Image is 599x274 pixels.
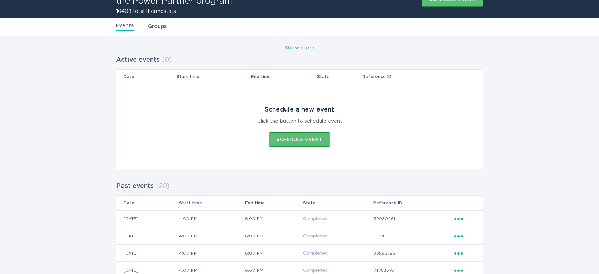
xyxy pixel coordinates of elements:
[245,210,303,227] td: 6:00 PM
[116,245,179,262] td: [DATE]
[285,43,315,53] button: Show more
[245,227,303,245] td: 6:00 PM
[116,53,160,66] h2: Active events
[116,9,232,14] h2: 10408 total thermostats
[116,210,179,227] td: [DATE]
[245,196,303,210] th: End time
[454,232,475,240] div: Popover menu
[303,217,328,221] span: Completed
[303,251,328,255] span: Completed
[116,210,483,227] tr: 808cddf1c1f544cbb798c9661a4f907c
[148,23,167,30] a: Groups
[116,22,134,31] a: Events
[156,183,169,189] span: ( 20 )
[373,227,454,245] td: 19376
[362,70,454,84] th: Reference ID
[116,245,483,262] tr: 629dae5e61ee45d58bc2a5b66444dac6
[285,44,315,52] div: Show more
[116,70,176,84] th: Date
[373,245,454,262] td: 88568793
[179,245,245,262] td: 4:00 PM
[373,196,454,210] th: Reference ID
[116,196,179,210] th: Date
[303,268,328,273] span: Completed
[116,180,154,193] h2: Past events
[116,70,483,84] tr: Table Headers
[373,210,454,227] td: 39980261
[277,137,322,142] div: Schedule event
[265,106,334,114] div: Schedule a new event
[176,70,251,84] th: Start time
[116,227,179,245] td: [DATE]
[454,249,475,257] div: Popover menu
[162,57,172,63] span: ( 0 )
[269,132,330,147] button: Schedule event
[251,70,316,84] th: End time
[179,210,245,227] td: 4:00 PM
[257,117,342,125] div: Click the button to schedule event
[245,245,303,262] td: 6:00 PM
[116,196,483,210] tr: Table Headers
[454,215,475,223] div: Popover menu
[116,227,483,245] tr: 6274da5651cd4d878103926d255c0475
[317,70,363,84] th: State
[303,196,373,210] th: State
[303,234,328,238] span: Completed
[179,227,245,245] td: 4:00 PM
[179,196,245,210] th: Start time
